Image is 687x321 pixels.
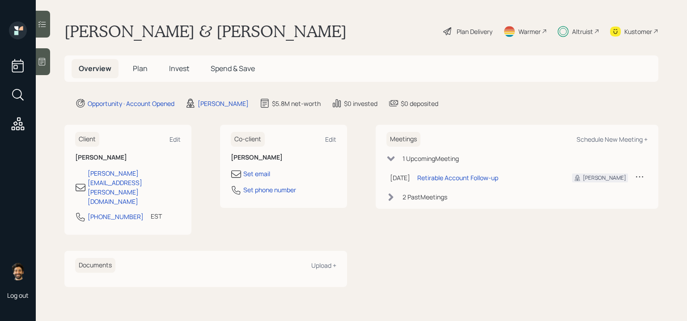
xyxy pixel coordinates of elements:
h6: [PERSON_NAME] [75,154,181,161]
div: [PERSON_NAME][EMAIL_ADDRESS][PERSON_NAME][DOMAIN_NAME] [88,169,181,206]
span: Invest [169,63,189,73]
div: [PHONE_NUMBER] [88,212,144,221]
div: [DATE] [390,173,410,182]
div: Log out [7,291,29,300]
div: $0 invested [344,99,377,108]
div: Edit [325,135,336,144]
div: Opportunity · Account Opened [88,99,174,108]
div: Plan Delivery [457,27,492,36]
div: Upload + [311,261,336,270]
span: Spend & Save [211,63,255,73]
h6: Co-client [231,132,265,147]
div: Set email [243,169,270,178]
div: Kustomer [624,27,652,36]
div: EST [151,211,162,221]
div: Schedule New Meeting + [577,135,648,144]
h6: Client [75,132,99,147]
h6: [PERSON_NAME] [231,154,336,161]
div: $0 deposited [401,99,438,108]
div: [PERSON_NAME] [583,174,626,182]
h6: Meetings [386,132,420,147]
div: Warmer [518,27,541,36]
div: 2 Past Meeting s [403,192,447,202]
h1: [PERSON_NAME] & [PERSON_NAME] [64,21,347,41]
div: Edit [170,135,181,144]
h6: Documents [75,258,115,273]
div: Retirable Account Follow-up [417,173,498,182]
img: eric-schwartz-headshot.png [9,262,27,280]
div: Set phone number [243,185,296,194]
span: Plan [133,63,148,73]
div: 1 Upcoming Meeting [403,154,459,163]
div: [PERSON_NAME] [198,99,249,108]
span: Overview [79,63,111,73]
div: Altruist [572,27,593,36]
div: $5.8M net-worth [272,99,321,108]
